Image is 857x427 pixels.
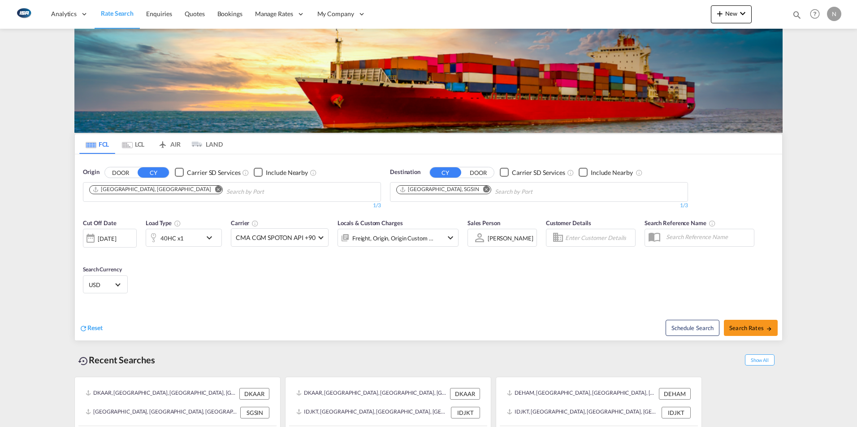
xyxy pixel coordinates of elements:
[317,9,354,18] span: My Company
[209,186,222,195] button: Remove
[714,10,748,17] span: New
[766,326,772,332] md-icon: icon-arrow-right
[487,231,534,244] md-select: Sales Person: Nicolai Seidler
[101,9,134,17] span: Rate Search
[338,219,403,227] span: Locals & Custom Charges
[83,247,90,259] md-datepicker: Select
[226,185,312,199] input: Chips input.
[79,134,223,154] md-pagination-wrapper: Use the left and right arrow keys to navigate between tabs
[807,6,827,22] div: Help
[242,169,249,176] md-icon: Unchecked: Search for CY (Container Yard) services for all selected carriers.Checked : Search for...
[352,232,434,244] div: Freight Origin Origin Custom Factory Stuffing
[467,219,500,227] span: Sales Person
[86,388,237,400] div: DKAAR, Aarhus, Denmark, Northern Europe, Europe
[745,354,775,366] span: Show All
[75,154,782,340] div: OriginDOOR CY Checkbox No InkUnchecked: Search for CY (Container Yard) services for all selected ...
[399,186,479,193] div: Singapore, SGSIN
[146,219,181,227] span: Load Type
[251,220,259,227] md-icon: The selected Trucker/Carrierwill be displayed in the rate results If the rates are from another f...
[13,4,34,24] img: 1aa151c0c08011ec8d6f413816f9a227.png
[157,139,168,146] md-icon: icon-airplane
[296,407,449,418] div: IDJKT, Jakarta, Java, Indonesia, South East Asia, Asia Pacific
[89,281,114,289] span: USD
[565,231,632,244] input: Enter Customer Details
[151,134,187,154] md-tab-item: AIR
[567,169,574,176] md-icon: Unchecked: Search for CY (Container Yard) services for all selected carriers.Checked : Search for...
[395,183,584,199] md-chips-wrap: Chips container. Use arrow keys to select chips.
[79,323,103,333] div: icon-refreshReset
[666,320,719,336] button: Note: By default Schedule search will only considerorigin ports, destination ports and cut off da...
[636,169,643,176] md-icon: Unchecked: Ignores neighbouring ports when fetching rates.Checked : Includes neighbouring ports w...
[579,168,633,177] md-checkbox: Checkbox No Ink
[231,219,259,227] span: Carrier
[217,10,242,17] span: Bookings
[204,232,219,243] md-icon: icon-chevron-down
[86,407,238,418] div: SGSIN, Singapore, Singapore, South East Asia, Asia Pacific
[488,235,533,242] div: [PERSON_NAME]
[827,7,841,21] div: N
[338,229,459,247] div: Freight Origin Origin Custom Factory Stuffingicon-chevron-down
[87,324,103,331] span: Reset
[430,167,461,178] button: CY
[662,407,691,418] div: IDJKT
[88,183,315,199] md-chips-wrap: Chips container. Use arrow keys to select chips.
[792,10,802,20] md-icon: icon-magnify
[645,219,716,227] span: Search Reference Name
[160,232,184,244] div: 40HC x1
[711,5,752,23] button: icon-plus 400-fgNewicon-chevron-down
[146,10,172,17] span: Enquiries
[591,168,633,177] div: Include Nearby
[546,219,591,227] span: Customer Details
[463,167,494,178] button: DOOR
[659,388,691,400] div: DEHAM
[477,186,491,195] button: Remove
[512,168,565,177] div: Carrier SD Services
[51,9,77,18] span: Analytics
[390,202,688,209] div: 1/3
[187,168,240,177] div: Carrier SD Services
[79,324,87,332] md-icon: icon-refresh
[450,388,480,400] div: DKAAR
[390,168,420,177] span: Destination
[500,168,565,177] md-checkbox: Checkbox No Ink
[709,220,716,227] md-icon: Your search will be saved by the below given name
[83,202,381,209] div: 1/3
[92,186,211,193] div: Aarhus, DKAAR
[79,134,115,154] md-tab-item: FCL
[187,134,223,154] md-tab-item: LAND
[83,229,137,248] div: [DATE]
[729,324,772,331] span: Search Rates
[507,388,657,400] div: DEHAM, Hamburg, Germany, Western Europe, Europe
[239,388,269,400] div: DKAAR
[83,266,122,273] span: Search Currency
[175,168,240,177] md-checkbox: Checkbox No Ink
[240,407,269,418] div: SGSIN
[507,407,659,418] div: IDJKT, Jakarta, Java, Indonesia, South East Asia, Asia Pacific
[807,6,822,22] span: Help
[105,167,136,178] button: DOOR
[98,235,116,243] div: [DATE]
[399,186,481,193] div: Press delete to remove this chip.
[146,229,222,247] div: 40HC x1icon-chevron-down
[115,134,151,154] md-tab-item: LCL
[310,169,317,176] md-icon: Unchecked: Ignores neighbouring ports when fetching rates.Checked : Includes neighbouring ports w...
[445,232,456,243] md-icon: icon-chevron-down
[78,356,89,366] md-icon: icon-backup-restore
[236,233,316,242] span: CMA CGM SPOTON API +90
[254,168,308,177] md-checkbox: Checkbox No Ink
[138,167,169,178] button: CY
[92,186,212,193] div: Press delete to remove this chip.
[83,168,99,177] span: Origin
[451,407,480,418] div: IDJKT
[495,185,580,199] input: Chips input.
[255,9,293,18] span: Manage Rates
[266,168,308,177] div: Include Nearby
[185,10,204,17] span: Quotes
[74,350,159,370] div: Recent Searches
[662,230,754,244] input: Search Reference Name
[714,8,725,19] md-icon: icon-plus 400-fg
[83,219,117,227] span: Cut Off Date
[174,220,181,227] md-icon: icon-information-outline
[792,10,802,23] div: icon-magnify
